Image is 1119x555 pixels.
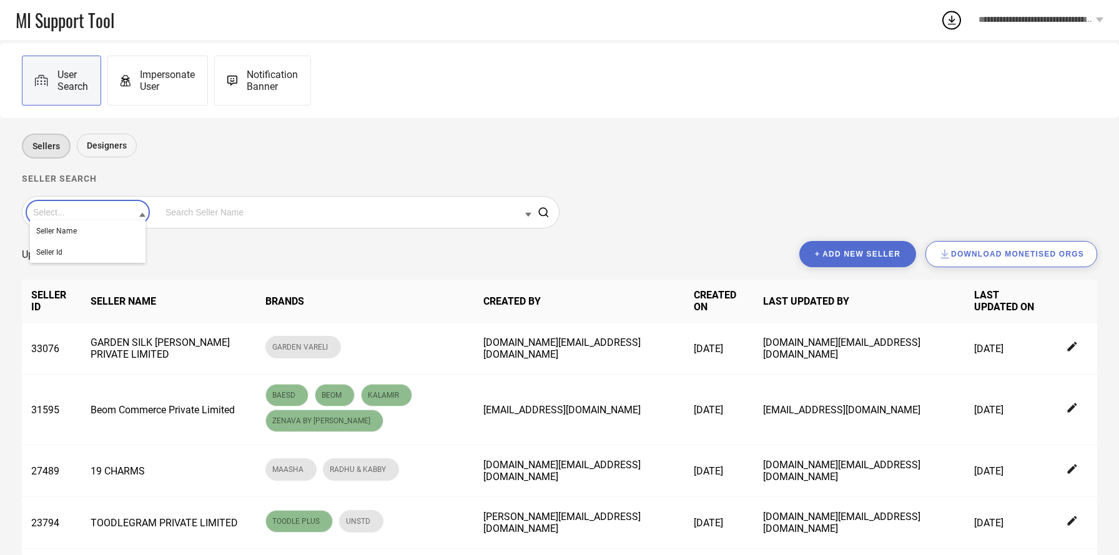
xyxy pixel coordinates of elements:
[57,69,88,92] span: User Search
[30,204,145,220] input: Select...
[32,141,60,151] span: Sellers
[322,391,348,400] span: BEOM
[272,391,302,400] span: BAESD
[140,69,195,92] span: Impersonate User
[256,280,474,323] th: BRANDS
[36,248,62,257] span: Seller Id
[22,497,81,549] td: 23794
[81,445,256,497] td: 19 CHARMS
[754,445,965,497] td: [DOMAIN_NAME][EMAIL_ADDRESS][DOMAIN_NAME]
[939,248,1084,260] div: Download Monetised Orgs
[684,497,754,549] td: [DATE]
[272,465,310,474] span: MAASHA
[22,323,81,375] td: 33076
[22,375,81,445] td: 31595
[940,9,963,31] div: Open download list
[81,497,256,549] td: TOODLEGRAM PRIVATE LIMITED
[474,497,685,549] td: [PERSON_NAME][EMAIL_ADDRESS][DOMAIN_NAME]
[36,227,77,235] span: Seller Name
[754,323,965,375] td: [DOMAIN_NAME][EMAIL_ADDRESS][DOMAIN_NAME]
[162,204,531,220] input: Search Seller Name
[754,375,965,445] td: [EMAIL_ADDRESS][DOMAIN_NAME]
[30,220,145,242] div: Seller Name
[684,323,754,375] td: [DATE]
[754,497,965,549] td: [DOMAIN_NAME][EMAIL_ADDRESS][DOMAIN_NAME]
[965,497,1048,549] td: [DATE]
[965,445,1048,497] td: [DATE]
[1067,516,1078,529] div: Edit
[754,280,965,323] th: LAST UPDATED BY
[965,375,1048,445] td: [DATE]
[247,69,298,92] span: Notification Banner
[272,416,377,425] span: ZENAVA BY [PERSON_NAME]
[87,140,127,150] span: Designers
[81,280,256,323] th: SELLER NAME
[330,465,392,474] span: RADHU & KABBY
[22,445,81,497] td: 27489
[799,241,916,267] button: + Add new seller
[684,280,754,323] th: CREATED ON
[22,248,119,260] span: Updated Recently (10)
[965,280,1048,323] th: LAST UPDATED ON
[474,323,685,375] td: [DOMAIN_NAME][EMAIL_ADDRESS][DOMAIN_NAME]
[474,375,685,445] td: [EMAIL_ADDRESS][DOMAIN_NAME]
[474,280,685,323] th: CREATED BY
[925,241,1097,267] button: Download Monetised Orgs
[16,7,114,33] span: MI Support Tool
[474,445,685,497] td: [DOMAIN_NAME][EMAIL_ADDRESS][DOMAIN_NAME]
[81,323,256,375] td: GARDEN SILK [PERSON_NAME] PRIVATE LIMITED
[684,445,754,497] td: [DATE]
[368,391,405,400] span: KALAMIR
[1067,464,1078,478] div: Edit
[684,375,754,445] td: [DATE]
[22,174,1097,184] h1: Seller search
[81,375,256,445] td: Beom Commerce Private Limited
[1067,403,1078,416] div: Edit
[30,242,145,263] div: Seller Id
[965,323,1048,375] td: [DATE]
[22,280,81,323] th: SELLER ID
[272,343,334,351] span: GARDEN VARELI
[1067,341,1078,355] div: Edit
[272,517,326,526] span: TOODLE PLUS
[346,517,377,526] span: UNSTD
